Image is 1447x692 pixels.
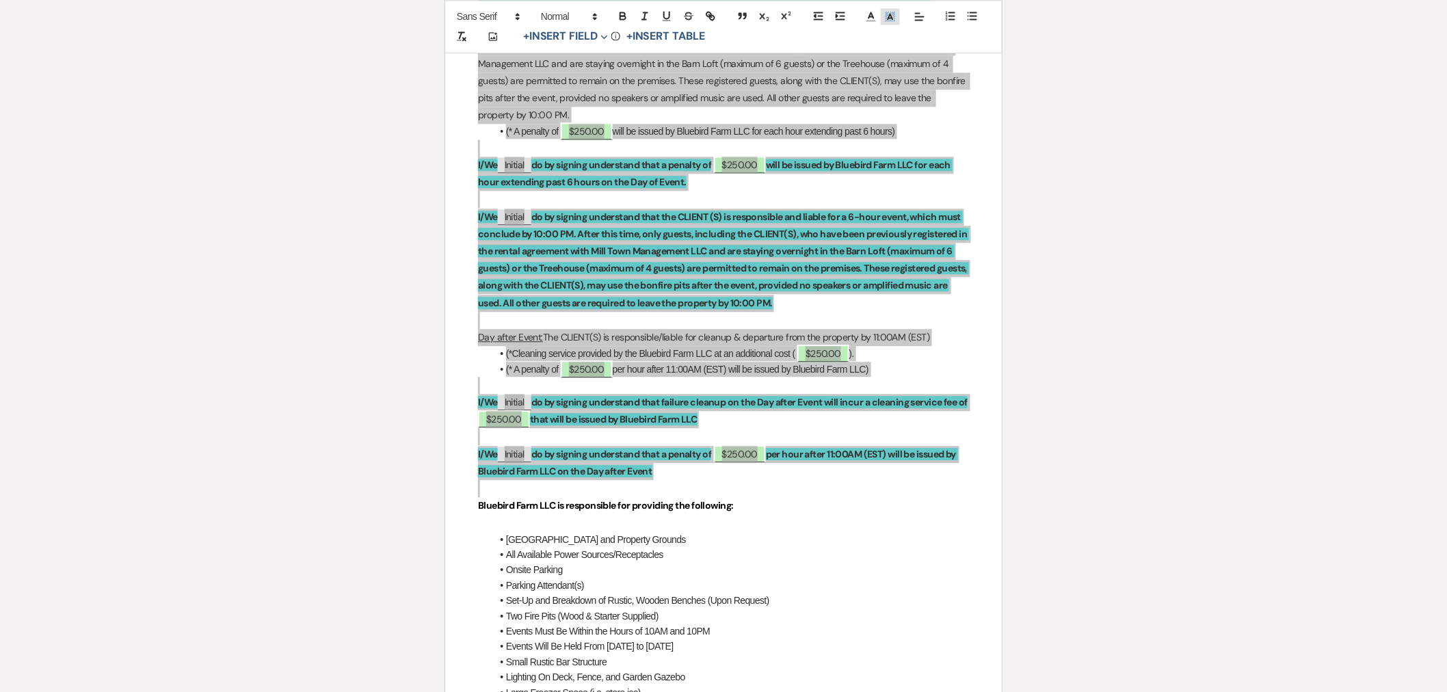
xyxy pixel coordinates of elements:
strong: do by signing understand that a penalty of [531,448,711,460]
span: Events Must Be Within the Hours of 10AM and 10PM [506,626,710,637]
span: Initial [498,395,531,410]
span: $250.00 [797,345,849,362]
u: Day after Event: [478,331,543,343]
button: Insert Field [518,29,613,45]
strong: I/We [478,448,498,460]
strong: do by signing understand that the CLIENT (S) is responsible and liable for a 6-hour event, which ... [478,211,969,309]
span: Set-Up and Breakdown of Rustic, Wooden Benches (Upon Request) [506,595,769,606]
li: Small Rustic Bar Structure [492,654,969,669]
span: The CLIENT(S) is responsible/liable for cleanup & departure from the property by 11:00AM (EST) [543,331,929,343]
strong: I/We [478,396,498,408]
span: ). [849,348,854,359]
span: Events Will Be Held From [DATE] to [DATE] [506,641,674,652]
span: + [523,31,529,42]
span: $250.00 [561,122,613,139]
span: $250.00 [714,445,766,462]
span: Alignment [910,8,929,25]
span: (*Cleaning service provided by the Bluebird Farm LLC at an additional cost ( [506,348,795,359]
button: +Insert Table [622,29,710,45]
strong: I/We [478,159,498,171]
span: $250.00 [478,410,530,427]
strong: Bluebird Farm LLC is responsible for providing the following: [478,499,734,511]
span: Text Background Color [881,8,900,25]
strong: per hour after 11:00AM (EST) will be issued by Bluebird Farm LLC on the Day after Event [478,448,958,477]
span: Parking Attendant(s) [506,580,584,591]
strong: I/We [478,211,498,223]
p: The CLIENT(S) is responsible and liable for a 6-hour event, which must conclude by 10:00 PM. Afte... [478,21,969,124]
span: $250.00 [714,156,766,173]
span: Two Fire Pits (Wood & Starter Supplied) [506,611,659,622]
strong: do by signing understand that failure cleanup on the Day after Event will incur a cleaning servic... [531,396,968,408]
strong: do by signing understand that a penalty of [531,159,711,171]
span: [GEOGRAPHIC_DATA] and Property Grounds [506,534,686,545]
span: All Available Power Sources/Receptacles [506,549,663,560]
strong: that will be issued by Bluebird Farm LLC [530,413,698,425]
span: Initial [498,447,531,462]
span: Initial [498,209,531,225]
span: Text Color [862,8,881,25]
span: Onsite Parking [506,564,563,575]
span: will be issued by Bluebird Farm LLC for each hour extending past 6 hours) [613,126,895,137]
span: $250.00 [561,360,613,377]
span: (* A penalty of [506,126,559,137]
span: (* A penalty of [506,364,559,375]
li: Lighting On Deck, Fence, and Garden Gazebo [492,669,969,684]
span: Initial [498,157,531,173]
span: + [626,31,633,42]
span: per hour after 11:00AM (EST) will be issued by Bluebird Farm LLC) [613,364,869,375]
span: Header Formats [535,8,602,25]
